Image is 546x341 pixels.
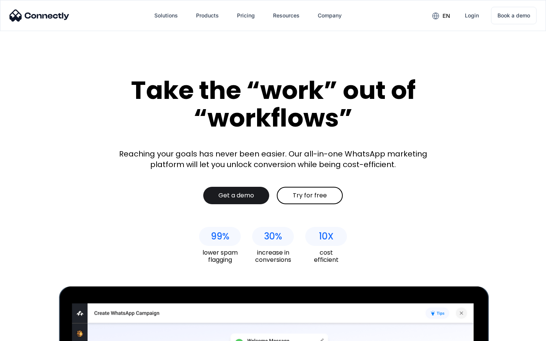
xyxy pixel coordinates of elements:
[305,249,347,263] div: cost efficient
[491,7,537,24] a: Book a demo
[319,231,334,242] div: 10X
[199,249,241,263] div: lower spam flagging
[293,192,327,199] div: Try for free
[442,11,450,21] div: en
[465,10,479,21] div: Login
[277,187,343,204] a: Try for free
[312,6,348,25] div: Company
[264,231,282,242] div: 30%
[252,249,294,263] div: increase in conversions
[426,10,456,21] div: en
[9,9,69,22] img: Connectly Logo
[203,187,269,204] a: Get a demo
[102,77,444,131] div: Take the “work” out of “workflows”
[318,10,342,21] div: Company
[231,6,261,25] a: Pricing
[196,10,219,21] div: Products
[148,6,184,25] div: Solutions
[15,328,45,338] ul: Language list
[267,6,306,25] div: Resources
[218,192,254,199] div: Get a demo
[154,10,178,21] div: Solutions
[114,149,432,170] div: Reaching your goals has never been easier. Our all-in-one WhatsApp marketing platform will let yo...
[8,328,45,338] aside: Language selected: English
[273,10,300,21] div: Resources
[190,6,225,25] div: Products
[459,6,485,25] a: Login
[237,10,255,21] div: Pricing
[211,231,229,242] div: 99%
